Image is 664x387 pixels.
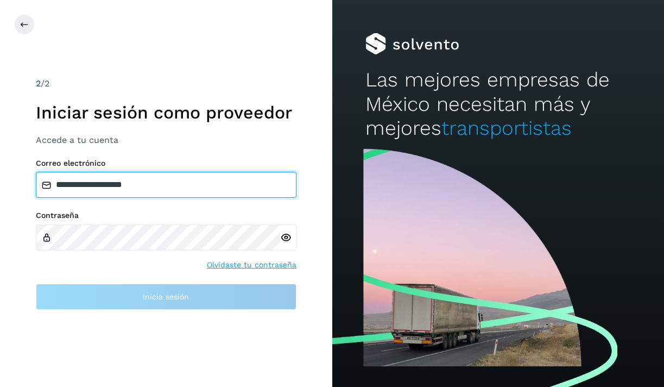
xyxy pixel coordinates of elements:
h3: Accede a tu cuenta [36,135,296,145]
h1: Iniciar sesión como proveedor [36,102,296,123]
span: Inicia sesión [143,293,189,301]
span: 2 [36,78,41,89]
button: Inicia sesión [36,284,296,310]
label: Contraseña [36,211,296,220]
h2: Las mejores empresas de México necesitan más y mejores [365,68,631,140]
a: Olvidaste tu contraseña [207,259,296,271]
span: transportistas [441,116,572,140]
div: /2 [36,77,296,90]
label: Correo electrónico [36,159,296,168]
